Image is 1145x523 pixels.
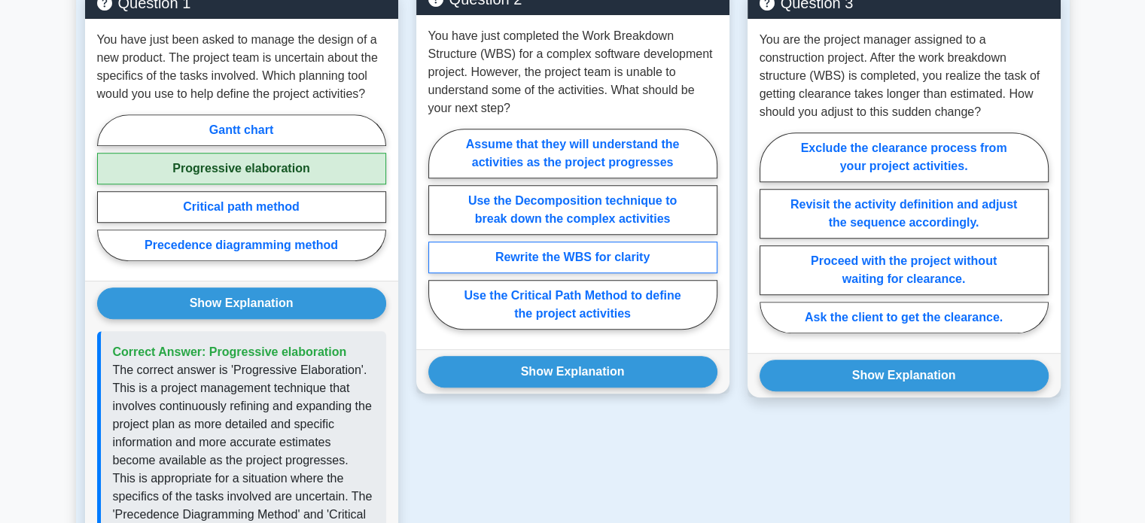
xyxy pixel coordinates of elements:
[428,356,717,388] button: Show Explanation
[428,280,717,330] label: Use the Critical Path Method to define the project activities
[97,153,386,184] label: Progressive elaboration
[428,27,717,117] p: You have just completed the Work Breakdown Structure (WBS) for a complex software development pro...
[97,230,386,261] label: Precedence diagramming method
[97,191,386,223] label: Critical path method
[428,185,717,235] label: Use the Decomposition technique to break down the complex activities
[428,242,717,273] label: Rewrite the WBS for clarity
[760,189,1049,239] label: Revisit the activity definition and adjust the sequence accordingly.
[428,129,717,178] label: Assume that they will understand the activities as the project progresses
[97,114,386,146] label: Gantt chart
[760,245,1049,295] label: Proceed with the project without waiting for clearance.
[760,360,1049,391] button: Show Explanation
[97,287,386,319] button: Show Explanation
[760,302,1049,333] label: Ask the client to get the clearance.
[760,31,1049,121] p: You are the project manager assigned to a construction project. After the work breakdown structur...
[97,31,386,103] p: You have just been asked to manage the design of a new product. The project team is uncertain abo...
[760,132,1049,182] label: Exclude the clearance process from your project activities.
[113,345,347,358] span: Correct Answer: Progressive elaboration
